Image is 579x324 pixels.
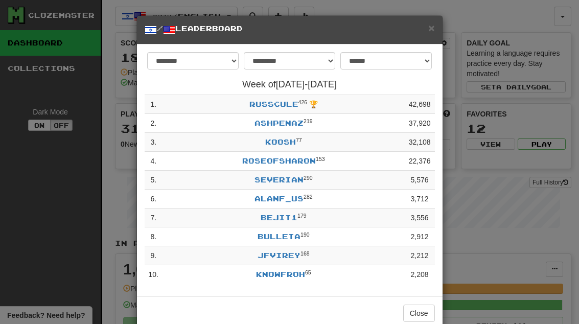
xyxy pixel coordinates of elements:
[145,24,435,36] h5: / Leaderboard
[304,194,313,200] sup: Level 282
[265,137,296,146] a: koosh
[316,156,325,162] sup: Level 153
[145,227,163,246] td: 8 .
[405,190,435,209] td: 3,712
[405,209,435,227] td: 3,556
[428,22,434,33] button: Close
[405,171,435,190] td: 5,576
[405,114,435,133] td: 37,920
[300,232,310,238] sup: Level 190
[405,246,435,265] td: 2,212
[145,171,163,190] td: 5 .
[405,152,435,171] td: 22,376
[405,133,435,152] td: 32,108
[145,190,163,209] td: 6 .
[145,133,163,152] td: 3 .
[258,251,300,260] a: jfvirey
[145,209,163,227] td: 7 .
[145,95,163,114] td: 1 .
[261,213,297,222] a: Bejit1
[297,213,307,219] sup: Level 179
[405,227,435,246] td: 2,912
[256,270,305,279] a: knowfroh
[300,250,310,257] sup: Level 168
[258,232,300,241] a: Bulleta
[145,246,163,265] td: 9 .
[403,305,435,322] button: Close
[254,175,304,184] a: severian
[145,152,163,171] td: 4 .
[249,100,298,108] a: russcule
[298,99,308,105] sup: Level 426
[304,175,313,181] sup: Level 290
[304,118,313,124] sup: Level 219
[254,119,304,127] a: Ashpenaz
[405,265,435,284] td: 2,208
[145,114,163,133] td: 2 .
[145,265,163,284] td: 10 .
[145,80,435,90] h4: Week of [DATE] - [DATE]
[405,95,435,114] td: 42,698
[296,137,302,143] sup: Level 77
[309,100,318,108] span: 🏆
[242,156,316,165] a: roseofsharon
[428,22,434,34] span: ×
[305,269,311,275] sup: Level 65
[254,194,304,203] a: alanf_us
